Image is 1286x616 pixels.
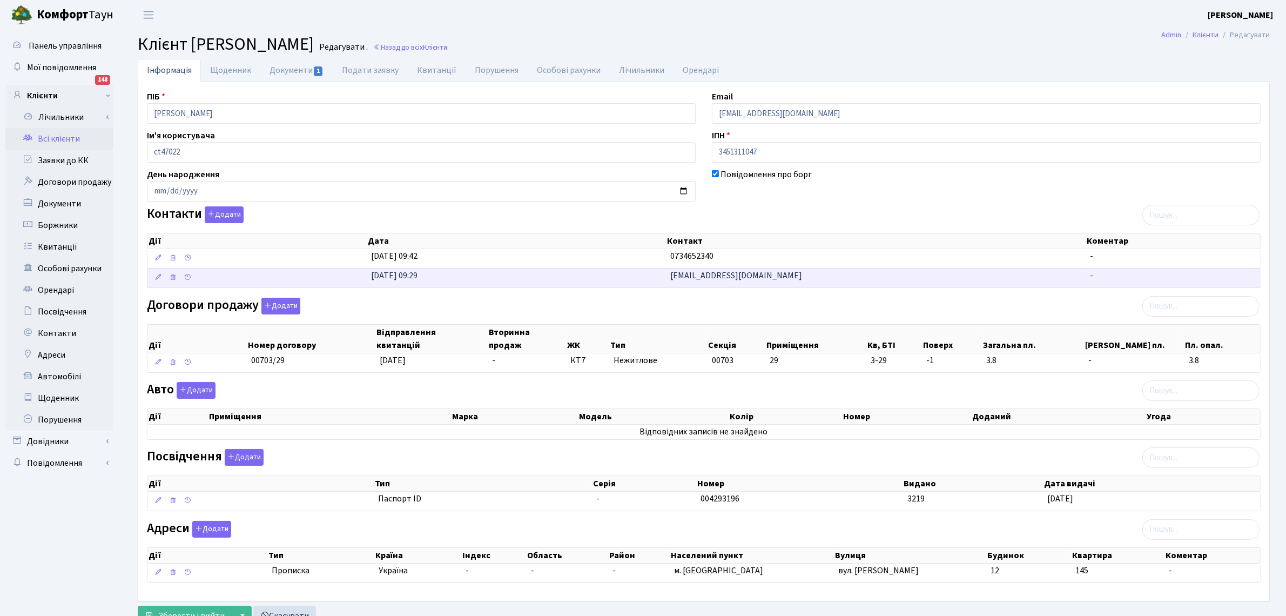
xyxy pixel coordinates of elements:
[838,565,919,577] span: вул. [PERSON_NAME]
[192,521,231,538] button: Адреси
[1169,565,1172,577] span: -
[147,449,264,466] label: Посвідчення
[379,565,457,577] span: Україна
[5,128,113,150] a: Всі клієнти
[461,548,527,563] th: Індекс
[1142,380,1260,401] input: Пошук...
[314,66,322,76] span: 1
[907,493,925,505] span: 3219
[177,382,216,399] button: Авто
[174,380,216,399] a: Додати
[986,548,1071,563] th: Будинок
[1208,9,1273,22] a: [PERSON_NAME]
[5,85,113,106] a: Клієнти
[866,325,922,353] th: Кв, БТІ
[5,258,113,279] a: Особові рахунки
[721,168,812,181] label: Повідомлення про борг
[147,206,244,223] label: Контакти
[871,354,918,367] span: 3-29
[147,325,247,353] th: Дії
[423,42,447,52] span: Клієнти
[1145,24,1286,46] nav: breadcrumb
[5,193,113,215] a: Документи
[971,409,1146,424] th: Доданий
[1142,296,1260,317] input: Пошук...
[251,354,285,366] span: 00703/29
[202,205,244,224] a: Додати
[903,476,1043,491] th: Видано
[608,548,670,563] th: Район
[147,425,1260,439] td: Відповідних записів не знайдено
[834,548,986,563] th: Вулиця
[610,59,674,82] a: Лічильники
[147,298,300,314] label: Договори продажу
[1084,325,1184,353] th: [PERSON_NAME] пл.
[380,354,406,366] span: [DATE]
[492,354,495,366] span: -
[729,409,842,424] th: Колір
[208,409,451,424] th: Приміщення
[592,476,696,491] th: Серія
[712,129,730,142] label: ІПН
[922,325,982,353] th: Поверх
[5,215,113,236] a: Боржники
[272,565,310,577] span: Прописка
[5,344,113,366] a: Адреси
[374,548,461,563] th: Країна
[1208,9,1273,21] b: [PERSON_NAME]
[201,59,260,82] a: Щоденник
[5,387,113,409] a: Щоденник
[5,150,113,171] a: Заявки до КК
[138,32,314,57] span: Клієнт [PERSON_NAME]
[375,325,488,353] th: Відправлення квитанцій
[926,354,978,367] span: -1
[259,296,300,314] a: Додати
[5,279,113,301] a: Орендарі
[5,57,113,78] a: Мої повідомлення148
[1184,325,1260,353] th: Пл. опал.
[1075,565,1088,577] span: 145
[378,493,588,505] span: Паспорт ID
[5,171,113,193] a: Договори продажу
[333,59,408,82] a: Подати заявку
[696,476,903,491] th: Номер
[712,354,733,366] span: 00703
[367,233,666,249] th: Дата
[5,452,113,474] a: Повідомлення
[5,236,113,258] a: Квитанції
[5,431,113,452] a: Довідники
[1193,29,1218,41] a: Клієнти
[29,40,102,52] span: Панель управління
[451,409,578,424] th: Марка
[371,270,418,282] span: [DATE] 09:29
[596,493,600,505] span: -
[1071,548,1164,563] th: Квартира
[612,565,616,577] span: -
[614,354,703,367] span: Нежитлове
[701,493,739,505] span: 004293196
[1142,205,1260,225] input: Пошук...
[260,59,333,82] a: Документи
[466,565,469,577] span: -
[147,521,231,538] label: Адреси
[408,59,466,82] a: Квитанції
[138,59,201,82] a: Інформація
[135,6,162,24] button: Переключити навігацію
[488,325,566,353] th: Вторинна продаж
[531,565,534,577] span: -
[842,409,971,424] th: Номер
[147,168,219,181] label: День народження
[570,354,605,367] span: КТ7
[1218,29,1270,41] li: Редагувати
[712,90,733,103] label: Email
[5,323,113,344] a: Контакти
[765,325,867,353] th: Приміщення
[247,325,375,353] th: Номер договору
[666,233,1086,249] th: Контакт
[147,129,215,142] label: Ім'я користувача
[373,42,447,52] a: Назад до всіхКлієнти
[371,250,418,262] span: [DATE] 09:42
[147,548,267,563] th: Дії
[267,548,374,563] th: Тип
[566,325,609,353] th: ЖК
